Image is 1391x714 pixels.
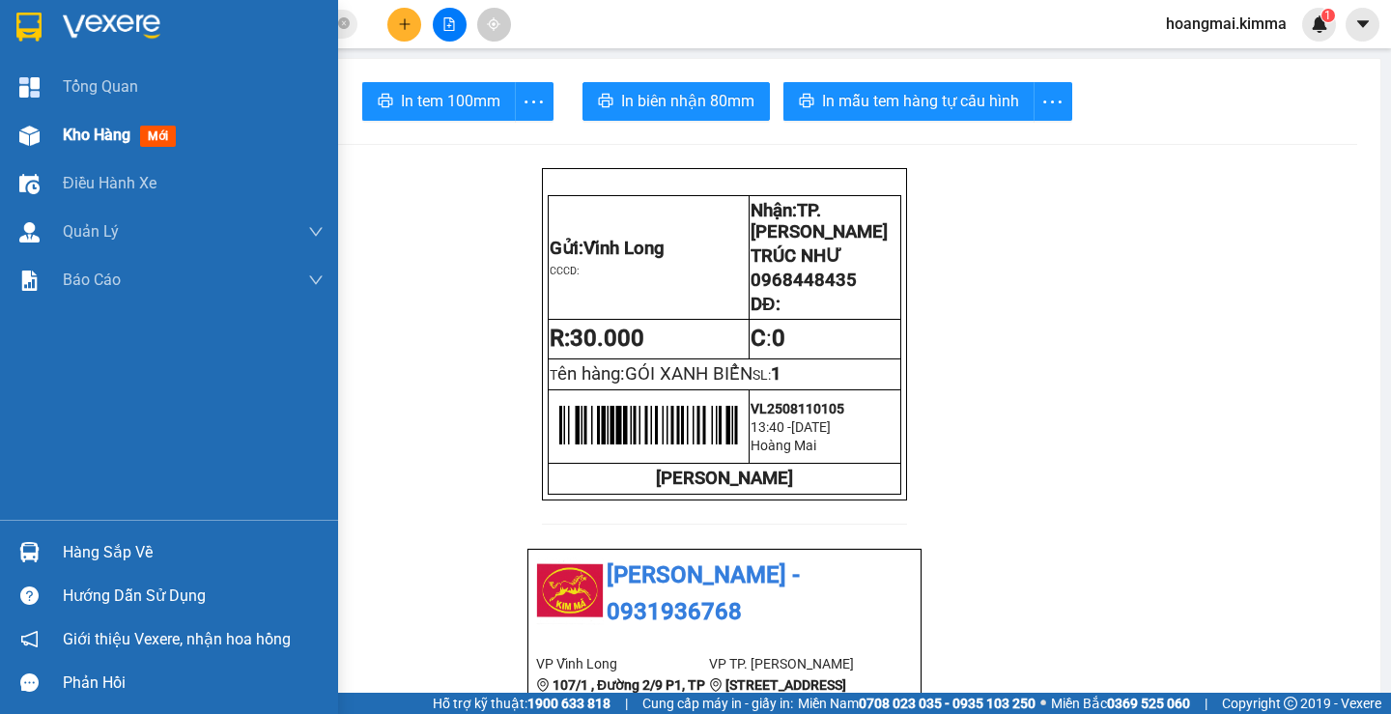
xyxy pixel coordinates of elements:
span: Tổng Quan [63,74,138,99]
img: logo-vxr [16,13,42,42]
span: down [308,272,324,288]
span: Kho hàng [63,126,130,144]
strong: R: [550,325,644,352]
div: 0968448435 [126,86,280,113]
span: Vĩnh Long [583,238,665,259]
span: down [308,224,324,240]
span: close-circle [338,15,350,34]
span: 13:40 - [751,419,791,435]
b: 107/1 , Đường 2/9 P1, TP Vĩnh Long [536,677,705,714]
span: 30.000 [570,325,644,352]
button: printerIn biên nhận 80mm [582,82,770,121]
img: dashboard-icon [19,77,40,98]
button: caret-down [1346,8,1379,42]
span: [DATE] [791,419,831,435]
span: Hỗ trợ kỹ thuật: [433,693,610,714]
span: T [550,367,752,383]
div: Hướng dẫn sử dụng [63,582,324,611]
img: logo.jpg [536,557,604,625]
span: aim [487,17,500,31]
b: [STREET_ADDRESS][PERSON_NAME] [709,677,846,714]
img: solution-icon [19,271,40,291]
span: | [1205,693,1207,714]
img: warehouse-icon [19,542,40,562]
div: TP. [PERSON_NAME] [126,16,280,63]
span: Điều hành xe [63,171,156,195]
span: ên hàng: [557,363,752,385]
span: more [1035,90,1071,114]
span: printer [378,93,393,111]
span: GÓI XANH BIỂN [625,363,752,385]
span: message [20,673,39,692]
span: Nhận: [126,18,172,39]
div: Phản hồi [63,669,324,698]
button: more [515,82,554,121]
img: warehouse-icon [19,174,40,194]
strong: 0369 525 060 [1107,696,1190,711]
span: In tem 100mm [401,89,500,113]
span: Miền Bắc [1051,693,1190,714]
span: Hoàng Mai [751,438,816,453]
span: hoangmai.kimma [1150,12,1302,36]
span: In mẫu tem hàng tự cấu hình [822,89,1019,113]
span: Giới thiệu Vexere, nhận hoa hồng [63,627,291,651]
button: more [1034,82,1072,121]
button: file-add [433,8,467,42]
img: warehouse-icon [19,126,40,146]
img: icon-new-feature [1311,15,1328,33]
button: printerIn mẫu tem hàng tự cấu hình [783,82,1035,121]
span: In biên nhận 80mm [621,89,754,113]
sup: 1 [1321,9,1335,22]
strong: C [751,325,766,352]
span: Báo cáo [63,268,121,292]
span: Nhận: [751,200,888,243]
span: more [516,90,553,114]
span: 1 [771,363,781,385]
span: printer [598,93,613,111]
span: VL2508110105 [751,401,844,416]
button: aim [477,8,511,42]
span: environment [709,678,723,692]
span: Quản Lý [63,219,119,243]
span: TP. [PERSON_NAME] [751,200,888,243]
span: notification [20,630,39,648]
span: | [625,693,628,714]
span: CCCD: [550,265,580,277]
span: 0968448435 [751,270,857,291]
button: plus [387,8,421,42]
span: plus [398,17,412,31]
span: Thu rồi : [14,125,71,145]
div: Vĩnh Long [16,16,112,63]
span: question-circle [20,586,39,605]
span: Cung cấp máy in - giấy in: [642,693,793,714]
span: file-add [442,17,456,31]
span: caret-down [1354,15,1372,33]
span: 0 [772,325,785,352]
div: TRÚC NHƯ [126,63,280,86]
span: copyright [1284,697,1297,710]
div: 30.000 [14,125,115,168]
span: TRÚC NHƯ [751,245,841,267]
span: 1 [1324,9,1331,22]
li: VP Vĩnh Long [536,653,709,674]
span: SL: [752,367,771,383]
span: : [751,325,785,352]
span: environment [536,678,550,692]
strong: [PERSON_NAME] [656,468,793,489]
span: close-circle [338,17,350,29]
strong: 0708 023 035 - 0935 103 250 [859,696,1036,711]
li: [PERSON_NAME] - 0931936768 [536,557,913,630]
span: ⚪️ [1040,700,1046,707]
span: printer [799,93,814,111]
span: Gửi: [550,238,665,259]
button: printerIn tem 100mm [362,82,516,121]
li: VP TP. [PERSON_NAME] [709,653,882,674]
div: Hàng sắp về [63,538,324,567]
strong: 1900 633 818 [527,696,610,711]
span: Miền Nam [798,693,1036,714]
span: Gửi: [16,18,46,39]
span: DĐ: [751,294,780,315]
span: mới [140,126,176,147]
img: warehouse-icon [19,222,40,243]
